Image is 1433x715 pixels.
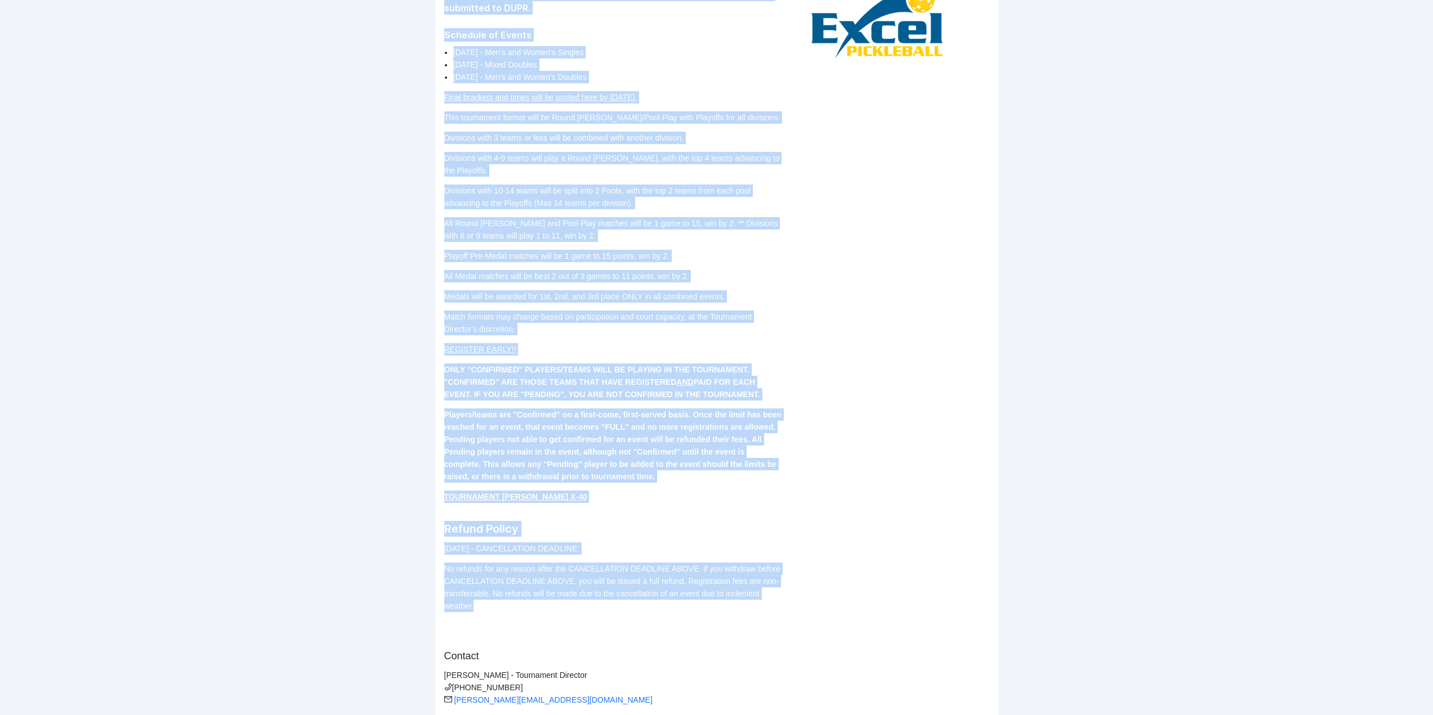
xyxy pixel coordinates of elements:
strong: ONLY "CONFIRMED" PLAYERS/TEAMS WILL BE PLAYING IN THE TOURNAMENT. "CONFIRMED" ARE THOSE TEAMS THA... [444,365,760,399]
li: [DATE] - Men's and Women's Singles [453,46,782,59]
h2: Refund Policy [444,521,782,537]
h3: Schedule of Events [444,28,782,42]
u: AND [676,377,693,386]
p: Match formats may change based on participation and court capacity, at the Tournament Director's ... [444,311,782,335]
p: All Medal matches will be best 2 out of 3 games to 11 points, win by 2. [444,270,782,282]
span: mail [444,695,452,703]
p: This tournament format will be Round [PERSON_NAME]/Pool Play with Playoffs for all divisions. [444,111,782,124]
p: [DATE] - CANCELLATION DEADLINE: [444,542,782,555]
span: phone [444,683,452,691]
li: [DATE] - Mixed Doubles [453,59,782,71]
a: [PERSON_NAME][EMAIL_ADDRESS][DOMAIN_NAME] [454,695,652,704]
p: No refunds for any reason after the CANCELLATION DEADLINE ABOVE. If you withdraw before CANCELLAT... [444,563,782,612]
p: Divisions with 10-14 teams will be split into 2 Pools, with the top 2 teams from each pool advanc... [444,185,782,209]
li: [DATE] - Men's and Women's Doubles [453,71,782,83]
p: Divisions with 4-9 teams will play a Round [PERSON_NAME], with the top 4 teams advancing to the P... [444,152,782,177]
p: All Round [PERSON_NAME] and Pool Play matches will be 1 game to 15, win by 2. ** Divisions with 8... [444,217,782,242]
h2: Contact [444,648,807,664]
u: Final brackets and times will be posted here by [DATE]. [444,93,637,102]
p: Medals will be awarded for 1st, 2nd, and 3rd place ONLY in all combined events. [444,290,782,303]
strong: Players/teams are "Confirmed" on a first-come, first-served basis. Once the limit has been reache... [444,410,782,481]
u: TOURNAMENT [PERSON_NAME] X-40 [444,492,587,501]
p: Divisions with 3 teams or less will be combined with another division. [444,132,782,144]
u: REGISTER EARLY!! [444,345,516,354]
div: [PERSON_NAME] - Tournament Director [PHONE_NUMBER] [444,669,807,706]
p: Playoff Pre-Medal matches will be 1 game to 15 points, win by 2. [444,250,782,262]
